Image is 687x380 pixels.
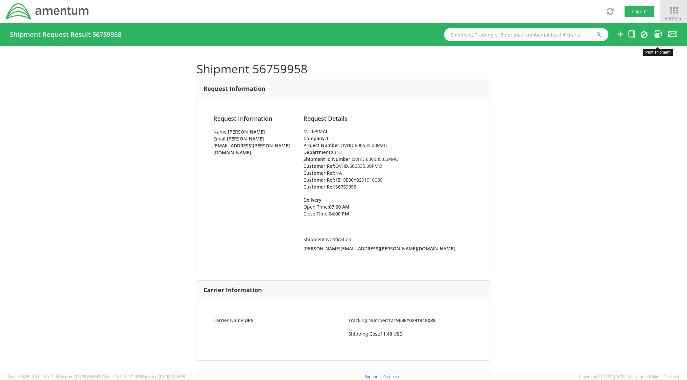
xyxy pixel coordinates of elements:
strong: Company: [303,135,326,141]
strong: [PERSON_NAME][EMAIL_ADDRESS][PERSON_NAME][DOMAIN_NAME] [213,136,290,156]
strong: Customer Ref: [303,163,335,169]
h1: Shipment 56759958 [197,63,490,76]
h3: Carrier Information [203,287,262,293]
button: Logout [625,6,654,17]
span: master, [DATE] 09:46:25 [145,374,185,379]
h4: Shipment Request Result 56759958 [10,31,121,38]
input: Shipment, Tracking or Reference Number (at least 4 chars) [444,28,608,41]
span: Client: 2025.18.0-71d3358 [102,374,185,379]
strong: Shipment Id Number: [303,156,352,162]
strong: 07:00 AM [329,204,349,210]
li: Close Time: [303,210,369,217]
li: Carrier Name: [208,317,344,324]
strong: 1Z19E86Y0291918089 [388,317,436,323]
strong: 11.48 USD [380,331,403,337]
div: Mode [303,128,474,135]
strong: [PERSON_NAME][EMAIL_ADDRESS][PERSON_NAME][DOMAIN_NAME] [303,245,455,252]
strong: Customer Ref: [303,184,335,190]
a: Support [365,374,379,379]
strong: Customer Ref: [303,170,335,176]
span: ▼ [678,16,682,21]
li: 1 [303,135,474,142]
span: Forms [665,15,682,21]
h4: Request Information [213,115,294,122]
li: 56759958 [303,183,474,190]
li: CLST [303,149,474,156]
div: Print shipment [643,49,673,56]
li: Tracking Number: [344,317,479,324]
strong: Customer Ref: [303,177,335,183]
strong: [PERSON_NAME] [228,129,265,135]
strong: UPS [245,317,253,323]
strong: SMAL [316,128,328,135]
strong: Delivery [303,197,321,203]
span: Copyright © [DATE]-[DATE] Agistix Inc., All Rights Reserved [579,374,679,379]
strong: Department: [303,149,332,155]
li: Name: [213,128,294,135]
strong: Project Number: [303,142,341,148]
span: Server: 2025.18.0-bb0e0c2bd68 [8,374,101,379]
img: dyn-intl-logo-049831509241104b2a82.png [5,2,90,21]
h3: Request Information [203,86,266,92]
li: OVHD.600535.00PMO [303,163,474,169]
a: Feedback [383,374,399,379]
h5: Shipment Notification [303,237,474,242]
li: Open Time: [303,203,369,210]
li: OVHD.600535.00PMO [303,156,474,163]
li: Shipping Cost: [344,330,479,337]
h4: Request Details [303,115,474,122]
span: master, [DATE] 09:52:52 [61,374,101,379]
li: Email: [213,135,294,156]
li: 1Z19E86Y0291918089 [303,176,474,183]
strong: 04:00 PM [329,211,349,217]
li: OVHD.600535.00PMO [303,142,474,149]
li: NA [303,169,474,176]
